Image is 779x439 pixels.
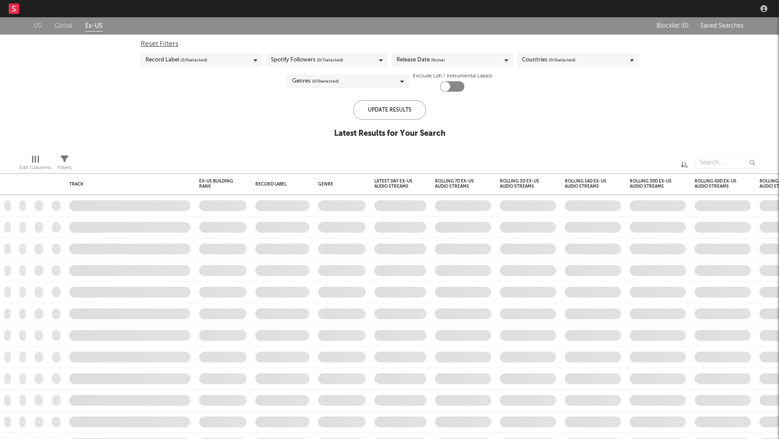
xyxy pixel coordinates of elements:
span: ( 0 / 6 selected) [180,55,207,65]
a: Ex-US [85,21,103,32]
a: US [34,21,42,32]
span: Saved Searches [700,23,745,29]
span: ( 0 / 0 selected) [549,55,576,65]
div: Record Label [255,182,296,187]
div: Edit Columns [19,152,51,177]
div: Latest Day Ex-US Audio Streams [374,179,413,189]
div: Genres [292,76,339,87]
div: Record Label [145,55,207,65]
div: Filters [58,163,71,173]
div: Rolling 14D Ex-US Audio Streams [565,179,608,189]
span: ( 0 / 7 selected) [317,55,343,65]
button: Saved Searches [698,22,745,29]
div: Release Date [396,55,445,65]
a: Global [55,21,72,32]
div: Rolling 30D Ex-US Audio Streams [630,179,673,189]
div: Genre [318,182,361,187]
span: ( 0 ) [681,23,689,29]
div: Countries [522,55,576,65]
div: Edit Columns [19,163,51,173]
div: Spotify Followers [271,55,343,65]
div: Update Results [353,100,426,120]
div: Rolling 60D Ex-US Audio Streams [695,179,738,189]
div: Latest Results for Your Search [334,128,445,139]
span: (None) [431,55,445,65]
span: Blocklist [657,23,689,29]
div: Reset Filters [141,39,638,49]
label: Exclude Lofi / Instrumental Labels [413,71,492,81]
span: ( 0 / 0 selected) [312,76,339,87]
input: Search... [695,156,760,169]
div: Rolling 7D Ex-US Audio Streams [435,179,478,189]
div: Track [69,182,186,187]
div: Ex-US Building Rank [199,179,234,189]
div: Rolling 3D Ex-US Audio Streams [500,179,543,189]
div: Filters [58,152,71,177]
